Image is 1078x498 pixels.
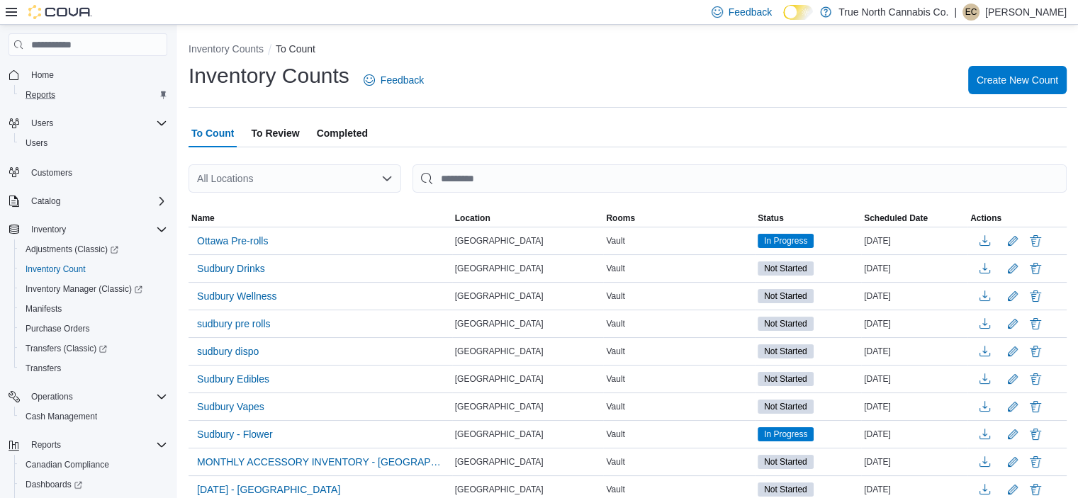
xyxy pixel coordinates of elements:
[26,244,118,255] span: Adjustments (Classic)
[191,396,270,417] button: Sudbury Vapes
[14,133,173,153] button: Users
[20,261,167,278] span: Inventory Count
[26,303,62,315] span: Manifests
[31,391,73,402] span: Operations
[317,119,368,147] span: Completed
[26,264,86,275] span: Inventory Count
[603,370,755,387] div: Vault
[729,5,772,19] span: Feedback
[452,210,604,227] button: Location
[20,476,88,493] a: Dashboards
[28,5,92,19] img: Cova
[26,388,79,405] button: Operations
[764,483,807,496] span: Not Started
[191,119,234,147] span: To Count
[758,289,814,303] span: Not Started
[861,260,967,277] div: [DATE]
[755,210,861,227] button: Status
[985,4,1067,21] p: [PERSON_NAME]
[189,42,1067,59] nav: An example of EuiBreadcrumbs
[26,193,167,210] span: Catalog
[412,164,1067,193] input: This is a search bar. After typing your query, hit enter to filter the results lower in the page.
[14,85,173,105] button: Reports
[758,234,814,248] span: In Progress
[455,290,544,302] span: [GEOGRAPHIC_DATA]
[861,370,967,387] div: [DATE]
[20,135,53,152] a: Users
[197,427,273,441] span: Sudbury - Flower
[1027,232,1044,249] button: Delete
[758,344,814,358] span: Not Started
[26,89,55,101] span: Reports
[1027,426,1044,443] button: Delete
[26,436,167,453] span: Reports
[764,345,807,358] span: Not Started
[31,69,54,81] span: Home
[603,288,755,305] div: Vault
[764,317,807,330] span: Not Started
[26,67,60,84] a: Home
[861,232,967,249] div: [DATE]
[191,341,264,362] button: sudbury dispo
[455,484,544,495] span: [GEOGRAPHIC_DATA]
[20,261,91,278] a: Inventory Count
[861,343,967,360] div: [DATE]
[970,213,1001,224] span: Actions
[197,400,264,414] span: Sudbury Vapes
[26,221,167,238] span: Inventory
[20,360,67,377] a: Transfers
[20,320,96,337] a: Purchase Orders
[14,339,173,358] a: Transfers (Classic)
[20,281,167,298] span: Inventory Manager (Classic)
[3,191,173,211] button: Catalog
[603,426,755,443] div: Vault
[861,398,967,415] div: [DATE]
[783,5,813,20] input: Dark Mode
[764,373,807,385] span: Not Started
[26,479,82,490] span: Dashboards
[1027,453,1044,470] button: Delete
[1027,288,1044,305] button: Delete
[758,482,814,497] span: Not Started
[197,344,259,358] span: sudbury dispo
[1004,313,1021,334] button: Edit count details
[861,210,967,227] button: Scheduled Date
[455,263,544,274] span: [GEOGRAPHIC_DATA]
[14,259,173,279] button: Inventory Count
[197,234,268,248] span: Ottawa Pre-rolls
[358,66,429,94] a: Feedback
[1004,258,1021,279] button: Edit count details
[783,20,784,21] span: Dark Mode
[606,213,635,224] span: Rooms
[26,411,97,422] span: Cash Management
[191,230,274,251] button: Ottawa Pre-rolls
[26,283,142,295] span: Inventory Manager (Classic)
[603,315,755,332] div: Vault
[3,64,173,85] button: Home
[20,86,61,103] a: Reports
[455,456,544,468] span: [GEOGRAPHIC_DATA]
[189,43,264,55] button: Inventory Counts
[191,285,283,307] button: Sudbury Wellness
[1027,315,1044,332] button: Delete
[26,137,47,149] span: Users
[1027,343,1044,360] button: Delete
[603,343,755,360] div: Vault
[3,387,173,407] button: Operations
[26,115,167,132] span: Users
[31,196,60,207] span: Catalog
[977,73,1058,87] span: Create New Count
[191,313,276,334] button: sudbury pre rolls
[3,435,173,455] button: Reports
[1027,260,1044,277] button: Delete
[603,210,755,227] button: Rooms
[191,424,279,445] button: Sudbury - Flower
[20,456,167,473] span: Canadian Compliance
[3,162,173,182] button: Customers
[764,234,807,247] span: In Progress
[14,475,173,494] a: Dashboards
[20,456,115,473] a: Canadian Compliance
[861,426,967,443] div: [DATE]
[197,261,265,276] span: Sudbury Drinks
[26,163,167,181] span: Customers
